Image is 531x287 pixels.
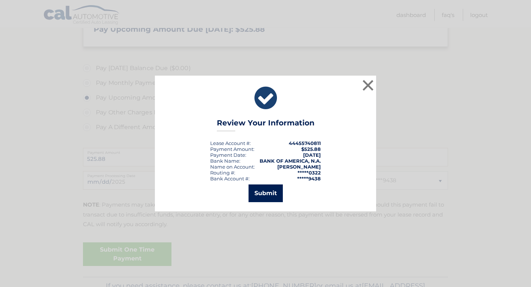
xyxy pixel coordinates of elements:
div: : [210,152,246,158]
button: Submit [249,184,283,202]
div: Lease Account #: [210,140,251,146]
strong: [PERSON_NAME] [277,164,321,170]
div: Bank Name: [210,158,240,164]
h3: Review Your Information [217,118,315,131]
div: Name on Account: [210,164,255,170]
div: Payment Amount: [210,146,254,152]
span: [DATE] [303,152,321,158]
button: × [361,78,375,93]
span: Payment Date [210,152,245,158]
div: Bank Account #: [210,176,250,181]
strong: 44455740811 [289,140,321,146]
div: Routing #: [210,170,235,176]
span: $525.88 [301,146,321,152]
strong: BANK OF AMERICA, N.A. [260,158,321,164]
